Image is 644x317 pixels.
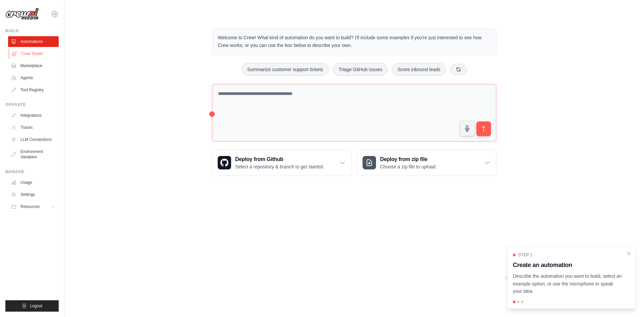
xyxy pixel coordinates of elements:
div: Operate [5,102,59,107]
a: Agents [8,72,59,83]
a: Usage [8,177,59,188]
h3: Deploy from Github [235,155,324,163]
span: Resources [20,204,40,209]
button: Summarize customer support tickets [241,63,329,76]
img: Logo [5,8,39,20]
p: Choose a zip file to upload. [380,163,437,170]
a: Traces [8,122,59,133]
span: Step 1 [518,252,533,258]
p: Select a repository & branch to get started. [235,163,324,170]
a: Marketplace [8,60,59,71]
button: Resources [8,201,59,212]
button: Logout [5,300,59,312]
a: Environment Variables [8,146,59,162]
h3: Deploy from zip file [380,155,437,163]
button: Score inbound leads [392,63,446,76]
a: Tool Registry [8,85,59,95]
div: Build [5,28,59,34]
iframe: Chat Widget [610,285,644,317]
p: Describe the automation you want to build, select an example option, or use the microphone to spe... [513,272,622,295]
a: LLM Connections [8,134,59,145]
span: Logout [30,303,42,309]
h3: Create an automation [513,260,622,270]
a: Automations [8,36,59,47]
button: Close walkthrough [626,251,632,256]
button: Triage GitHub issues [333,63,388,76]
a: Settings [8,189,59,200]
p: Welcome to Crew! What kind of automation do you want to build? I'll include some examples if you'... [218,34,491,49]
a: Integrations [8,110,59,121]
div: Manage [5,169,59,174]
a: Crew Studio [9,48,59,59]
